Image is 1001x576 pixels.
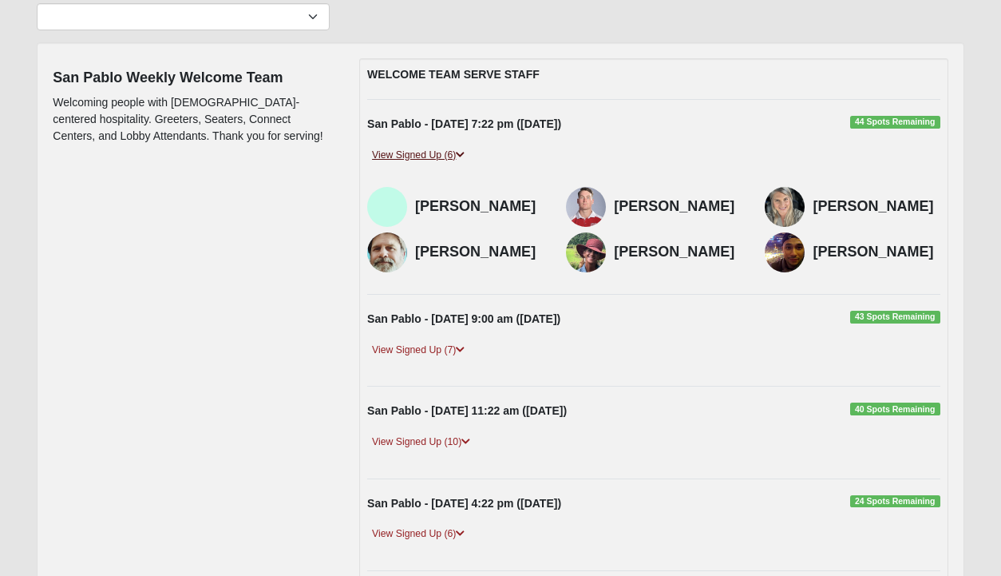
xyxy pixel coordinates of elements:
strong: WELCOME TEAM SERVE STAFF [367,68,540,81]
h4: [PERSON_NAME] [614,198,741,216]
strong: San Pablo - [DATE] 9:00 am ([DATE]) [367,312,560,325]
h4: San Pablo Weekly Welcome Team [53,70,335,87]
span: 44 Spots Remaining [850,116,940,129]
strong: San Pablo - [DATE] 4:22 pm ([DATE]) [367,497,561,510]
h4: [PERSON_NAME] [415,244,542,261]
a: View Signed Up (7) [367,342,469,359]
img: Mike Brannon [367,187,407,227]
span: 40 Spots Remaining [850,403,940,415]
strong: San Pablo - [DATE] 7:22 pm ([DATE]) [367,117,561,130]
span: 43 Spots Remaining [850,311,940,324]
h4: [PERSON_NAME] [415,198,542,216]
p: Welcoming people with [DEMOGRAPHIC_DATA]-centered hospitality. Greeters, Seaters, Connect Centers... [53,94,335,145]
img: Chris Ortiz [765,232,805,272]
a: View Signed Up (6) [367,526,469,542]
img: Rex Wagner [367,232,407,272]
a: View Signed Up (10) [367,434,475,451]
img: Cristi Wagner [566,232,606,272]
h4: [PERSON_NAME] [813,198,940,216]
h4: [PERSON_NAME] [813,244,940,261]
strong: San Pablo - [DATE] 11:22 am ([DATE]) [367,404,567,417]
span: 24 Spots Remaining [850,495,940,508]
a: View Signed Up (6) [367,147,469,164]
img: David Williams [566,187,606,227]
img: Dawn Oder [765,187,805,227]
h4: [PERSON_NAME] [614,244,741,261]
